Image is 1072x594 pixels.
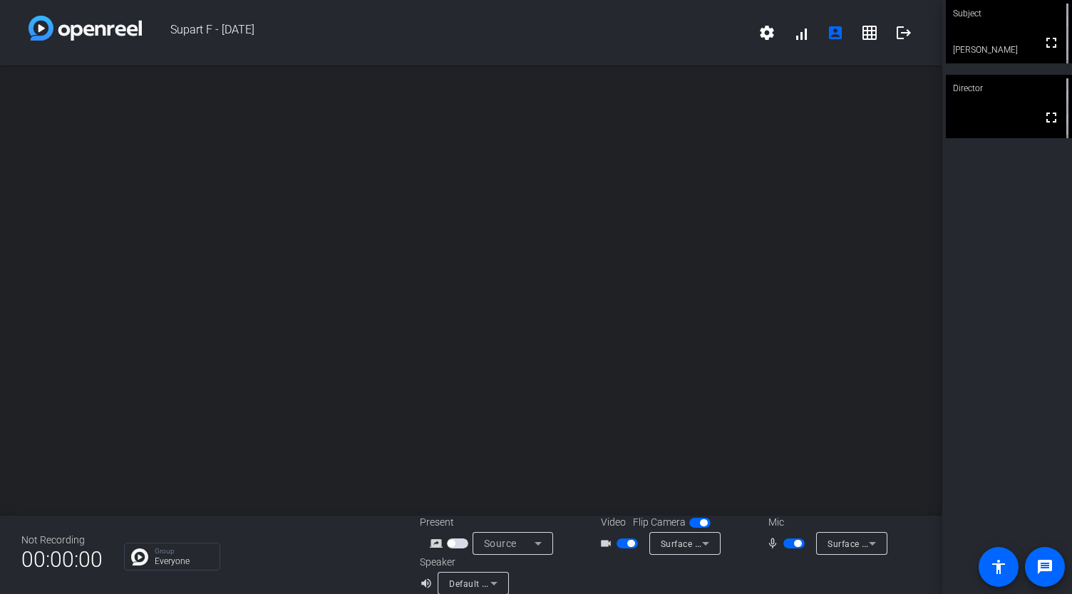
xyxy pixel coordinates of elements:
[661,538,806,549] span: Surface Camera Front (045e:0990)
[754,515,897,530] div: Mic
[1043,109,1060,126] mat-icon: fullscreen
[142,16,750,50] span: Supart F - [DATE]
[131,548,148,566] img: Chat Icon
[758,24,775,41] mat-icon: settings
[21,533,103,548] div: Not Recording
[1043,34,1060,51] mat-icon: fullscreen
[599,535,617,552] mat-icon: videocam_outline
[155,557,212,566] p: Everyone
[861,24,878,41] mat-icon: grid_on
[895,24,912,41] mat-icon: logout
[449,578,756,589] span: Default - Headphones (3.5mm connector) (Surface High Definition Audio)
[29,16,142,41] img: white-gradient.svg
[601,515,626,530] span: Video
[990,558,1007,575] mat-icon: accessibility
[420,515,562,530] div: Present
[633,515,686,530] span: Flip Camera
[430,535,447,552] mat-icon: screen_share_outline
[946,75,1072,102] div: Director
[484,538,517,549] span: Source
[21,542,103,577] span: 00:00:00
[784,16,818,50] button: signal_cellular_alt
[766,535,783,552] mat-icon: mic_none
[827,24,844,41] mat-icon: account_box
[155,548,212,555] p: Group
[1036,558,1053,575] mat-icon: message
[420,555,505,570] div: Speaker
[420,575,437,592] mat-icon: volume_up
